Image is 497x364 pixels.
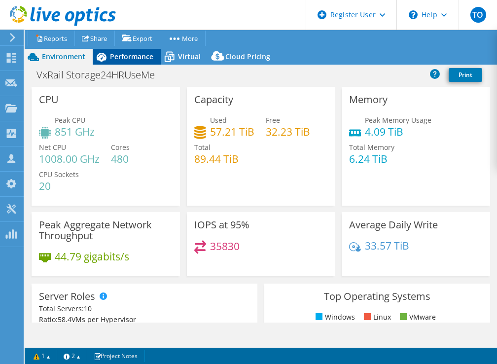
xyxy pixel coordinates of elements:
span: Virtual [178,52,201,61]
h4: 33.57 TiB [365,240,409,251]
a: 1 [27,350,57,362]
h4: 20 [39,181,79,191]
span: Peak CPU [55,115,85,125]
h3: Memory [349,94,388,105]
span: Total [194,143,211,152]
h3: Average Daily Write [349,219,438,230]
h3: CPU [39,94,59,105]
h3: IOPS at 95% [194,219,249,230]
h3: Peak Aggregate Network Throughput [39,219,173,241]
span: Free [266,115,280,125]
span: 10 [84,304,92,313]
h1: VxRail Storage24HRUseMe [32,70,170,80]
h4: 480 [111,153,130,164]
a: Export [114,31,160,46]
span: Used [210,115,227,125]
a: Share [74,31,115,46]
a: Project Notes [87,350,145,362]
li: VMware [397,312,436,323]
div: Total Servers: [39,303,144,314]
h4: 57.21 TiB [210,126,254,137]
div: Ratio: VMs per Hypervisor [39,314,250,325]
span: 58.4 [58,315,71,324]
h4: 1008.00 GHz [39,153,100,164]
h3: Server Roles [39,291,95,302]
span: Total Memory [349,143,394,152]
h3: Capacity [194,94,233,105]
li: Windows [313,312,355,323]
svg: \n [409,10,418,19]
h4: 44.79 gigabits/s [55,251,129,262]
h4: 4.09 TiB [365,126,431,137]
span: CPU Sockets [39,170,79,179]
a: More [160,31,206,46]
li: Linux [361,312,391,323]
a: 2 [57,350,87,362]
span: Cloud Pricing [225,52,270,61]
h4: 6.24 TiB [349,153,394,164]
h3: Top Operating Systems [272,291,483,302]
a: Print [449,68,482,82]
span: Net CPU [39,143,66,152]
span: TO [470,7,486,23]
span: Peak Memory Usage [365,115,431,125]
span: Cores [111,143,130,152]
h4: 32.23 TiB [266,126,310,137]
h4: 35830 [210,241,240,252]
a: Reports [28,31,75,46]
span: Performance [110,52,153,61]
h4: 89.44 TiB [194,153,239,164]
h4: 851 GHz [55,126,95,137]
span: Environment [42,52,85,61]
